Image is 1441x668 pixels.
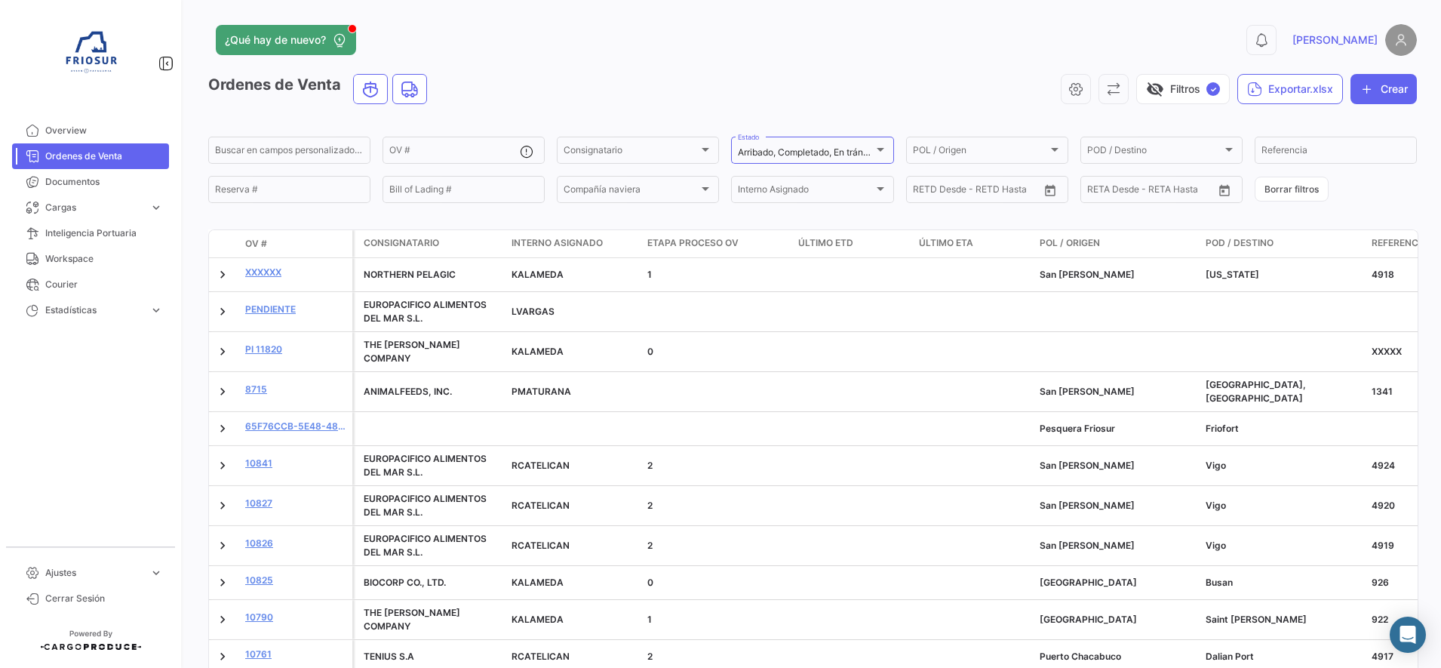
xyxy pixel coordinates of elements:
a: 10761 [245,648,346,661]
datatable-header-cell: Etapa Proceso OV [641,230,792,257]
span: RCATELICAN [512,540,570,551]
div: Saint [PERSON_NAME] [1206,613,1360,626]
div: San [PERSON_NAME] [1040,268,1194,282]
span: Documentos [45,175,163,189]
button: Open calendar [1213,179,1236,202]
span: Ajustes [45,566,143,580]
span: POL / Origen [1040,236,1100,250]
input: Hasta [951,186,1011,197]
a: Ordenes de Venta [12,143,169,169]
div: Dalian Port [1206,650,1360,663]
span: 1 [647,269,652,280]
a: Workspace [12,246,169,272]
button: ¿Qué hay de nuevo? [216,25,356,55]
span: Último ETD [798,236,853,250]
a: Expand/Collapse Row [215,575,230,590]
input: Hasta [1125,186,1185,197]
span: RCATELICAN [512,651,570,662]
span: 4919 [1372,540,1394,551]
a: 10841 [245,457,346,470]
input: Desde [913,186,940,197]
span: 922 [1372,614,1388,625]
div: Vigo [1206,459,1360,473]
div: [GEOGRAPHIC_DATA], [GEOGRAPHIC_DATA] [1206,378,1360,405]
span: Último ETA [919,236,973,250]
span: 2 [647,500,653,511]
div: Abrir Intercom Messenger [1390,617,1426,653]
span: Cerrar Sesión [45,592,163,605]
button: visibility_offFiltros✓ [1136,74,1230,104]
span: 4920 [1372,500,1395,511]
a: Expand/Collapse Row [215,421,230,436]
span: POD / Destino [1087,147,1222,158]
a: Overview [12,118,169,143]
a: PI 11820 [245,343,346,356]
a: Expand/Collapse Row [215,538,230,553]
span: Cargas [45,201,143,214]
datatable-header-cell: POL / Origen [1034,230,1200,257]
span: THE SCOULAR COMPANY [364,607,460,632]
datatable-header-cell: Consignatario [355,230,505,257]
span: RCATELICAN [512,500,570,511]
span: ✓ [1206,82,1220,96]
a: Inteligencia Portuaria [12,220,169,246]
button: Ocean [354,75,387,103]
span: expand_more [149,201,163,214]
span: ¿Qué hay de nuevo? [225,32,326,48]
div: San [PERSON_NAME] [1040,499,1194,513]
span: NORTHERN PELAGIC [364,269,456,280]
div: [GEOGRAPHIC_DATA] [1040,576,1194,590]
span: 0 [647,577,653,588]
button: Borrar filtros [1255,177,1329,202]
span: Ordenes de Venta [45,149,163,163]
span: XXXXX [1372,346,1402,357]
a: Expand/Collapse Row [215,498,230,513]
span: 1341 [1372,386,1393,397]
span: Consignatario [364,236,439,250]
span: expand_more [149,566,163,580]
span: 2 [647,651,653,662]
a: 10790 [245,611,346,624]
a: Expand/Collapse Row [215,267,230,282]
span: LVARGAS [512,306,555,317]
span: KALAMEDA [512,346,564,357]
span: PMATURANA [512,386,571,397]
span: 2 [647,460,653,471]
span: TENIUS S.A [364,651,414,662]
span: EUROPACIFICO ALIMENTOS DEL MAR S.L. [364,533,487,558]
span: 4918 [1372,269,1394,280]
div: Vigo [1206,499,1360,513]
span: Estadísticas [45,303,143,317]
span: [PERSON_NAME] [1292,32,1378,48]
a: 65f76ccb-5e48-4804-8268-69d7c3ae4ab9 [245,420,346,433]
span: visibility_off [1146,80,1164,98]
a: Documentos [12,169,169,195]
span: POL / Origen [913,147,1048,158]
button: Land [393,75,426,103]
a: 10827 [245,497,346,510]
div: Puerto Chacabuco [1040,650,1194,663]
span: 0 [647,346,653,357]
span: 4917 [1372,651,1393,662]
span: EUROPACIFICO ALIMENTOS DEL MAR S.L. [364,453,487,478]
span: THE SCOULAR COMPANY [364,339,460,364]
span: Etapa Proceso OV [647,236,739,250]
div: San [PERSON_NAME] [1040,539,1194,553]
div: Friofort [1206,422,1360,436]
a: xxxxxx [245,266,346,279]
a: pendiente [245,303,346,316]
div: Pesquera Friosur [1040,422,1194,436]
button: Open calendar [1039,179,1062,202]
span: Interno Asignado [512,236,603,250]
div: [US_STATE] [1206,268,1360,282]
span: 2 [647,540,653,551]
span: RCATELICAN [512,460,570,471]
div: San [PERSON_NAME] [1040,459,1194,473]
div: Vigo [1206,539,1360,553]
span: Overview [45,124,163,137]
span: Consignatario [564,147,699,158]
span: Interno Asignado [738,186,873,197]
span: BIOCORP CO., LTD. [364,577,446,588]
a: Expand/Collapse Row [215,458,230,473]
span: KALAMEDA [512,269,564,280]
